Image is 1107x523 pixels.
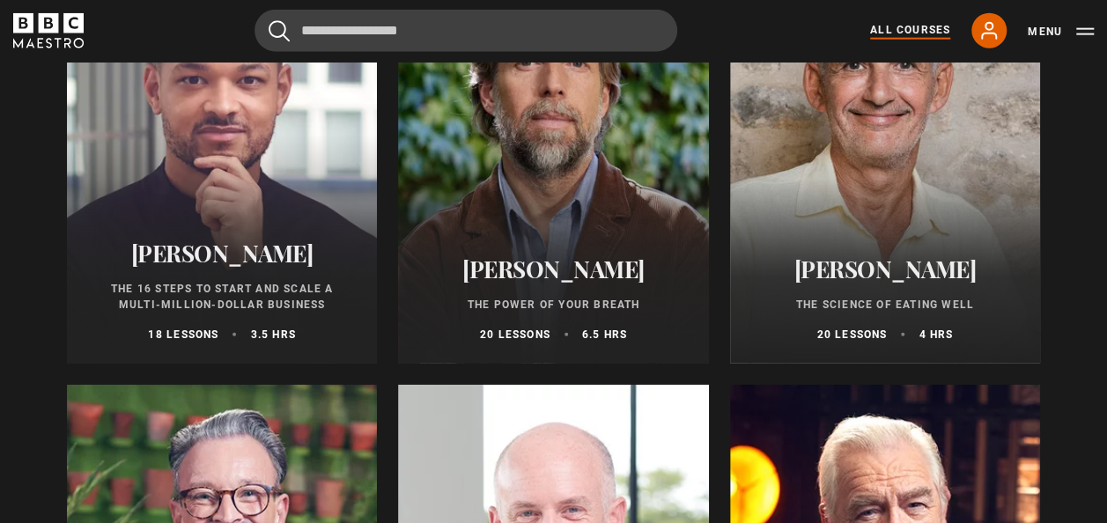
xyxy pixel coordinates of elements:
h2: [PERSON_NAME] [419,255,687,283]
p: 4 hrs [919,327,953,343]
p: 18 lessons [148,327,218,343]
p: 20 lessons [816,327,887,343]
a: All Courses [870,22,950,40]
input: Search [255,10,677,52]
p: 20 lessons [480,327,550,343]
p: The 16 Steps to Start and Scale a Multi-Million-Dollar Business [88,281,356,313]
button: Submit the search query [269,20,290,42]
h2: [PERSON_NAME] [751,255,1019,283]
p: The Science of Eating Well [751,297,1019,313]
p: The Power of Your Breath [419,297,687,313]
svg: BBC Maestro [13,13,84,48]
button: Toggle navigation [1028,23,1094,41]
h2: [PERSON_NAME] [88,239,356,267]
p: 6.5 hrs [582,327,627,343]
p: 3.5 hrs [250,327,295,343]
